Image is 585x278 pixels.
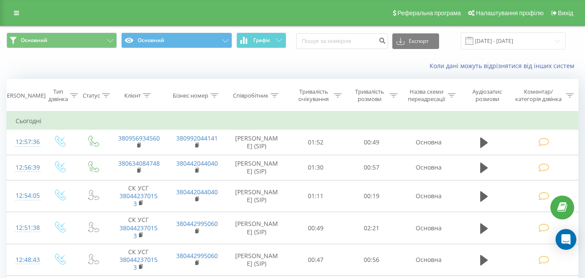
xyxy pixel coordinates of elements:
td: 00:56 [344,244,400,276]
span: Графік [253,37,270,43]
td: 00:49 [344,130,400,155]
td: 01:30 [288,155,344,180]
div: [PERSON_NAME] [2,92,45,99]
td: 00:19 [344,180,400,212]
a: 380634084748 [118,159,160,167]
span: Основний [21,37,47,44]
td: Основна [400,155,458,180]
a: 380956934560 [118,134,160,142]
div: Назва схеми переадресації [407,88,446,103]
div: 12:51:38 [16,219,34,236]
td: 01:11 [288,180,344,212]
button: Основний [6,33,117,48]
td: 00:47 [288,244,344,276]
td: 01:52 [288,130,344,155]
a: 380442995060 [176,219,218,228]
div: Бізнес номер [173,92,208,99]
div: 12:56:39 [16,159,34,176]
td: Сьогодні [7,112,579,130]
td: Основна [400,180,458,212]
td: Основна [400,130,458,155]
td: [PERSON_NAME] (SIP) [226,244,288,276]
span: Вихід [558,10,573,16]
button: Експорт [392,33,439,49]
a: 380992044141 [176,134,218,142]
a: 380442370153 [120,192,158,208]
div: Клієнт [124,92,141,99]
a: 380442044040 [176,188,218,196]
td: СК УСГ [110,180,168,212]
a: Коли дані можуть відрізнятися вiд інших систем [430,62,579,70]
div: Open Intercom Messenger [556,229,576,250]
span: Налаштування профілю [476,10,543,16]
div: 12:54:05 [16,187,34,204]
button: Основний [121,33,232,48]
div: Співробітник [233,92,268,99]
div: Тривалість розмови [352,88,388,103]
input: Пошук за номером [296,33,388,49]
div: 12:48:43 [16,252,34,268]
a: 380442370153 [120,255,158,271]
div: Тип дзвінка [48,88,68,103]
td: СК УСГ [110,244,168,276]
td: [PERSON_NAME] (SIP) [226,212,288,244]
td: [PERSON_NAME] (SIP) [226,130,288,155]
button: Графік [236,33,286,48]
div: Статус [83,92,100,99]
div: Тривалість очікування [296,88,332,103]
div: 12:57:36 [16,134,34,150]
td: СК УСГ [110,212,168,244]
td: Основна [400,212,458,244]
a: 380442370153 [120,224,158,240]
a: 380442044040 [176,159,218,167]
a: 380442995060 [176,252,218,260]
div: Аудіозапис розмови [465,88,509,103]
td: Основна [400,244,458,276]
td: 00:57 [344,155,400,180]
td: [PERSON_NAME] (SIP) [226,180,288,212]
div: Коментар/категорія дзвінка [513,88,564,103]
td: 02:21 [344,212,400,244]
td: [PERSON_NAME] (SIP) [226,155,288,180]
td: 00:49 [288,212,344,244]
span: Реферальна програма [398,10,461,16]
